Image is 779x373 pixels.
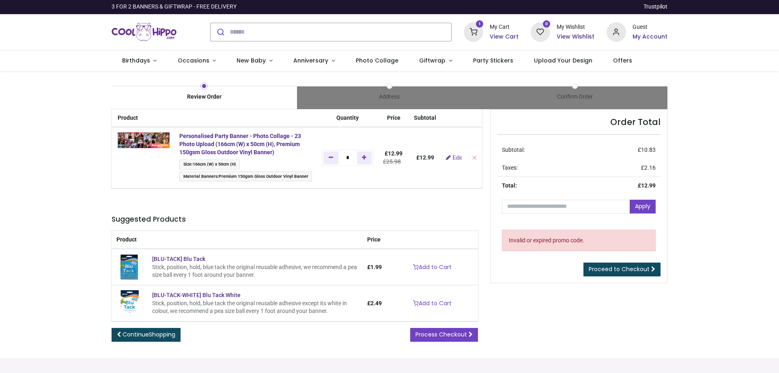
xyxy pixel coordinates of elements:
span: Quantity [336,114,359,121]
span: Anniversary [293,56,328,65]
span: Offers [613,56,632,65]
span: £ [641,164,656,171]
img: Cool Hippo [112,21,176,43]
a: Anniversary [283,50,345,71]
strong: Total: [502,182,517,189]
span: £ [638,147,656,153]
span: 166cm (W) x 50cm (H) [193,162,236,167]
sup: 0 [543,20,551,28]
span: 1.99 [370,264,382,270]
span: Shopping [149,330,175,339]
a: Birthdays [112,50,167,71]
span: Edit [452,155,462,160]
a: [BLU-TACK-WHITE] Blu Tack White [116,300,142,306]
span: Upload Your Design [534,56,592,65]
th: Subtotal [409,109,441,127]
a: Remove one [323,151,338,164]
a: New Baby [226,50,283,71]
span: Proceed to Checkout [589,265,650,273]
span: Material Banners [183,174,217,179]
div: Address [297,93,482,101]
a: Process Checkout [410,328,478,342]
span: Process Checkout [415,330,467,339]
span: £ [385,150,402,157]
td: Subtotal: [497,141,585,159]
div: Review Order [112,93,297,101]
span: New Baby [237,56,266,65]
th: Price [362,231,387,249]
span: Size [183,162,192,167]
td: Taxes: [497,159,585,177]
a: Logo of Cool Hippo [112,21,176,43]
a: My Account [633,33,667,41]
a: Trustpilot [643,3,667,11]
th: Product [112,109,174,127]
span: 12.99 [420,154,434,161]
span: 12.99 [388,150,402,157]
th: Price [378,109,409,127]
a: Add to Cart [408,261,457,274]
del: £ [383,158,401,165]
img: [BLU-TACK-WHITE] Blu Tack White [116,290,142,316]
a: View Cart [490,33,519,41]
div: Guest [633,23,667,31]
div: Stick, position, hold, blue tack the original reusable adhesive, we recommend a pea size ball eve... [152,263,357,279]
div: Confirm Order [482,93,667,101]
a: 0 [531,28,550,34]
a: View Wishlist [557,33,594,41]
h4: Order Total [497,116,661,128]
a: ContinueShopping [112,328,181,342]
a: [BLU-TACK] Blu Tack [152,256,205,262]
span: Occasions [178,56,209,65]
span: 2.16 [644,164,656,171]
div: 3 FOR 2 BANNERS & GIFTWRAP - FREE DELIVERY [112,3,237,11]
div: Invalid or expired promo code. [502,230,656,252]
div: My Wishlist [557,23,594,31]
b: £ [416,154,434,161]
div: My Cart [490,23,519,31]
span: £ [367,264,382,270]
a: Add to Cart [408,297,457,310]
a: 1 [464,28,483,34]
span: Photo Collage [356,56,398,65]
span: : [179,160,240,170]
button: Submit [211,23,230,41]
a: Apply [630,200,656,213]
a: Add one [357,151,372,164]
span: Continue [123,330,175,339]
a: [BLU-TACK-WHITE] Blu Tack White [152,292,241,298]
span: Giftwrap [419,56,445,65]
span: 12.99 [641,182,656,189]
a: Personalised Party Banner - Photo Collage - 23 Photo Upload (166cm (W) x 50cm (H), Premium 150gsm... [179,133,301,155]
a: Remove from cart [471,154,477,161]
span: Premium 150gsm Gloss Outdoor Vinyl Banner [219,174,308,179]
div: Stick, position, hold, blue tack the original reusable adhesive except its white in colour, we re... [152,300,357,315]
th: Product [112,231,362,249]
a: Proceed to Checkout [583,263,661,276]
span: 25.98 [386,158,401,165]
img: +aYOe2AAAABklEQVQDADkfueJXOK6tAAAAAElFTkSuQmCC [118,132,170,148]
span: £ [367,300,382,306]
a: Giftwrap [409,50,463,71]
span: 2.49 [370,300,382,306]
a: Edit [446,155,462,160]
span: Birthdays [122,56,150,65]
img: [BLU-TACK] Blu Tack [116,254,142,280]
h5: Suggested Products [112,214,478,224]
strong: £ [638,182,656,189]
a: Occasions [167,50,226,71]
a: [BLU-TACK] Blu Tack [116,263,142,270]
span: 10.83 [641,147,656,153]
span: Party Stickers [473,56,513,65]
sup: 1 [476,20,484,28]
span: : [179,171,312,181]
